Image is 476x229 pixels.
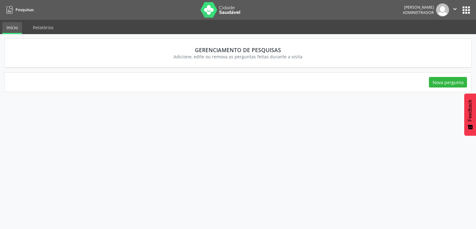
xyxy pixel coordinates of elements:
[15,7,34,12] span: Pesquisas
[403,5,434,10] div: [PERSON_NAME]
[467,100,473,121] span: Feedback
[4,5,34,15] a: Pesquisas
[464,93,476,136] button: Feedback - Mostrar pesquisa
[13,53,463,60] div: Adicione, edite ou remova as perguntas feitas durante a visita
[429,77,467,88] button: Nova pergunta
[436,3,449,16] img: img
[449,3,461,16] button: 
[461,5,472,16] button: apps
[13,47,463,53] div: Gerenciamento de Pesquisas
[29,22,58,33] a: Relatórios
[403,10,434,15] span: Administrador
[452,6,458,12] i: 
[2,22,22,34] a: Início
